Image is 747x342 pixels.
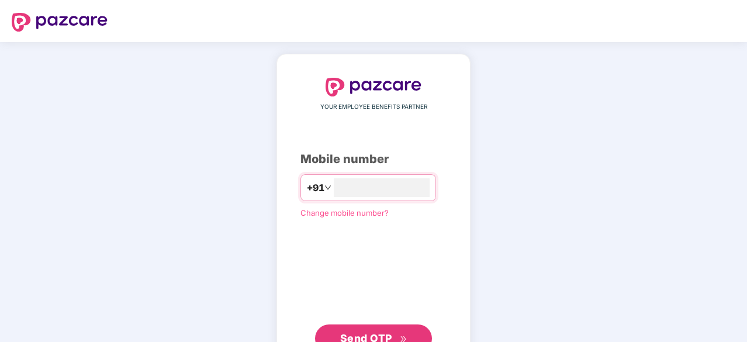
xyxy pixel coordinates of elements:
span: down [324,184,331,191]
img: logo [12,13,108,32]
a: Change mobile number? [300,208,389,217]
span: YOUR EMPLOYEE BENEFITS PARTNER [320,102,427,112]
div: Mobile number [300,150,447,168]
span: +91 [307,181,324,195]
img: logo [326,78,421,96]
